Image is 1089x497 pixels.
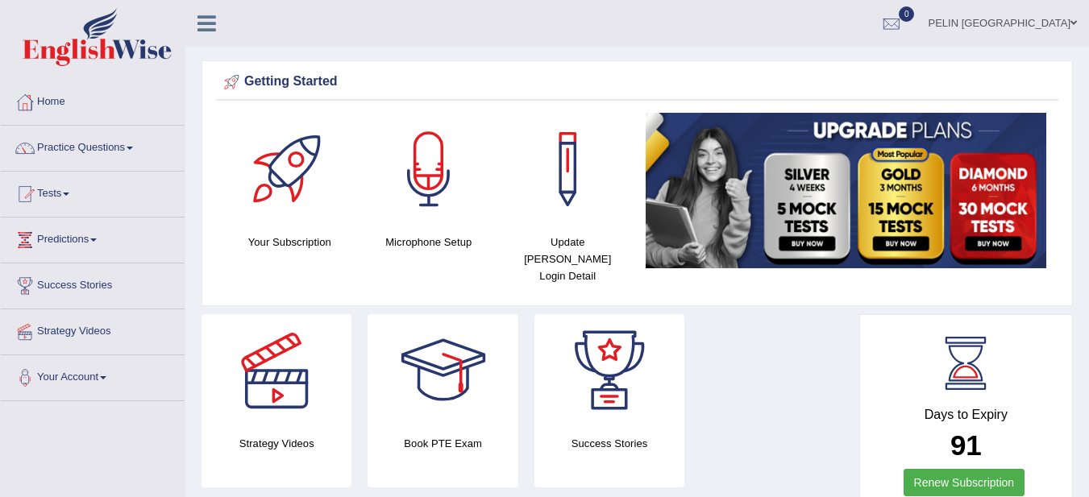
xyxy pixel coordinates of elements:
[899,6,915,22] span: 0
[220,70,1054,94] div: Getting Started
[1,217,185,258] a: Predictions
[228,234,351,251] h4: Your Subscription
[1,355,185,396] a: Your Account
[368,435,517,452] h4: Book PTE Exam
[1,172,185,212] a: Tests
[878,408,1054,422] h4: Days to Expiry
[1,126,185,166] a: Practice Questions
[1,309,185,350] a: Strategy Videos
[368,234,491,251] h4: Microphone Setup
[1,263,185,304] a: Success Stories
[904,469,1025,496] a: Renew Subscription
[646,113,1047,268] img: small5.jpg
[534,435,684,452] h4: Success Stories
[202,435,351,452] h4: Strategy Videos
[950,429,982,461] b: 91
[1,80,185,120] a: Home
[506,234,630,284] h4: Update [PERSON_NAME] Login Detail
